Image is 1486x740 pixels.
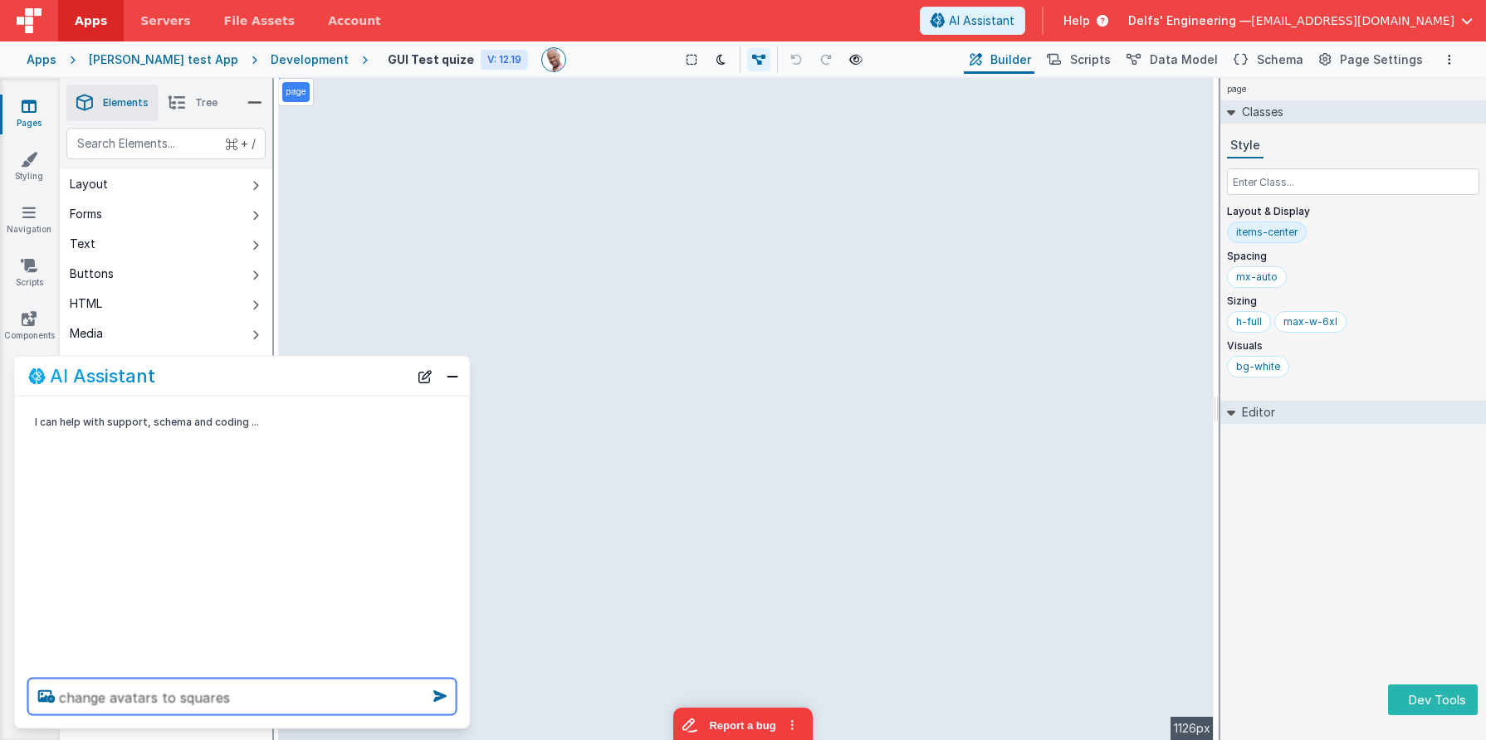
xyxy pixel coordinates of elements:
[224,12,296,29] span: File Assets
[60,199,272,229] button: Forms
[60,348,272,378] button: Gateways
[481,50,528,70] div: V: 12.19
[1251,12,1454,29] span: [EMAIL_ADDRESS][DOMAIN_NAME]
[949,12,1014,29] span: AI Assistant
[920,7,1025,35] button: AI Assistant
[271,51,349,68] div: Development
[226,128,256,159] span: + /
[413,364,437,387] button: New Chat
[442,364,463,387] button: Close
[1227,295,1479,308] p: Sizing
[1283,315,1337,329] div: max-w-6xl
[70,295,102,312] div: HTML
[60,289,272,319] button: HTML
[1236,360,1280,373] div: bg-white
[1150,51,1218,68] span: Data Model
[60,169,272,199] button: Layout
[279,78,1214,740] div: -->
[70,265,114,282] div: Buttons
[60,259,272,289] button: Buttons
[1063,12,1090,29] span: Help
[27,51,56,68] div: Apps
[286,85,306,99] p: page
[140,12,190,29] span: Servers
[1171,717,1214,740] div: 1126px
[66,128,266,159] input: Search Elements...
[1340,51,1423,68] span: Page Settings
[1227,134,1264,158] button: Style
[1236,226,1298,239] div: items-center
[388,53,474,66] h4: GUI Test quize
[1388,684,1478,715] button: Dev Tools
[542,48,565,71] img: 11ac31fe5dc3d0eff3fbbbf7b26fa6e1
[70,236,95,252] div: Text
[964,46,1034,74] button: Builder
[1440,50,1459,70] button: Options
[1236,315,1262,329] div: h-full
[990,51,1031,68] span: Builder
[60,319,272,348] button: Media
[195,96,218,110] span: Tree
[1236,270,1278,284] div: mx-auto
[1227,168,1479,195] input: Enter Class...
[1228,46,1307,74] button: Schema
[1227,250,1479,263] p: Spacing
[1041,46,1114,74] button: Scripts
[1220,78,1254,100] h4: page
[1121,46,1221,74] button: Data Model
[1128,12,1251,29] span: Delfs' Engineering —
[50,366,155,386] h2: AI Assistant
[103,96,149,110] span: Elements
[1313,46,1426,74] button: Page Settings
[89,51,238,68] div: [PERSON_NAME] test App
[75,12,107,29] span: Apps
[1128,12,1473,29] button: Delfs' Engineering — [EMAIL_ADDRESS][DOMAIN_NAME]
[70,176,108,192] div: Layout
[1227,205,1479,218] p: Layout & Display
[1235,100,1283,124] h2: Classes
[1235,401,1275,424] h2: Editor
[35,413,407,431] p: I can help with support, schema and coding ...
[1257,51,1303,68] span: Schema
[1070,51,1111,68] span: Scripts
[60,229,272,259] button: Text
[70,325,103,342] div: Media
[1227,339,1479,353] p: Visuals
[70,206,102,222] div: Forms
